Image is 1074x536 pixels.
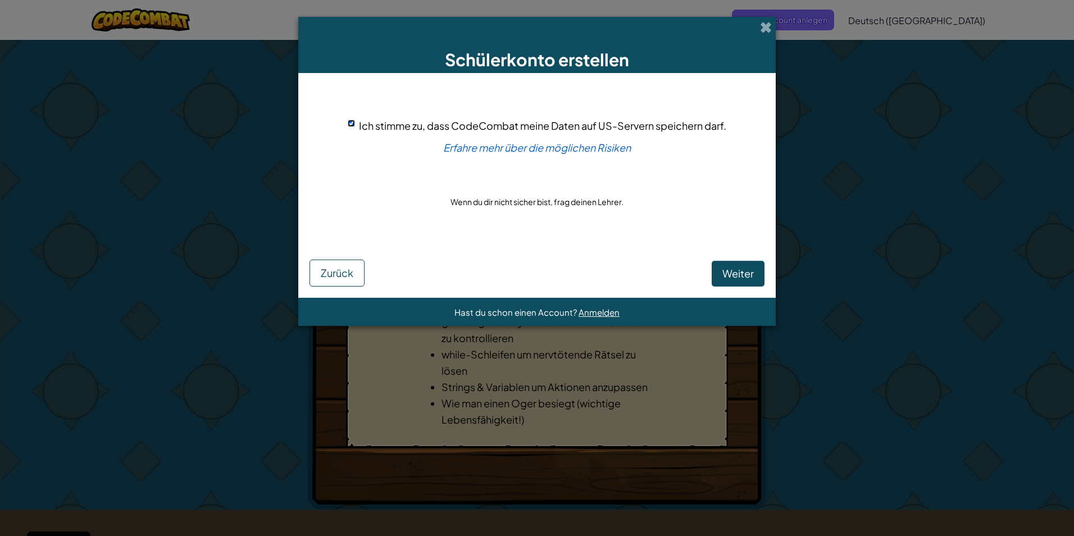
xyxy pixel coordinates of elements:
[454,307,579,317] span: Hast du schon einen Account?
[450,196,624,207] p: Wenn du dir nicht sicher bist, frag deinen Lehrer.
[310,260,365,287] button: Zurück
[321,266,353,279] span: Zurück
[579,307,620,317] a: Anmelden
[712,261,764,287] button: Weiter
[445,49,629,70] span: Schülerkonto erstellen
[443,141,631,154] a: Erfahre mehr über die möglichen Risiken
[359,119,726,132] span: Ich stimme zu, dass CodeCombat meine Daten auf US-Servern speichern darf.
[722,267,754,280] span: Weiter
[348,120,355,127] input: Ich stimme zu, dass CodeCombat meine Daten auf US-Servern speichern darf.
